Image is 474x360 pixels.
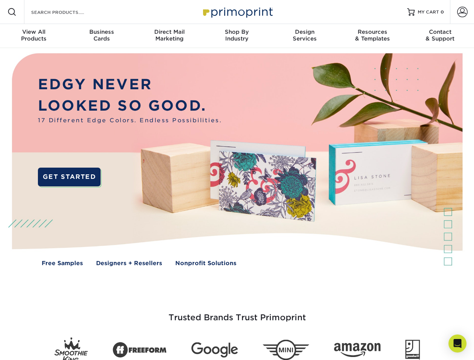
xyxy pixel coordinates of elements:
a: Contact& Support [406,24,474,48]
span: Business [68,28,135,35]
a: BusinessCards [68,24,135,48]
h3: Trusted Brands Trust Primoprint [18,295,457,331]
img: Google [191,342,238,358]
img: Primoprint [200,4,275,20]
img: Amazon [334,343,381,357]
div: & Templates [339,28,406,42]
span: 0 [441,9,444,15]
input: SEARCH PRODUCTS..... [30,7,104,16]
a: Nonprofit Solutions [175,259,236,268]
a: Direct MailMarketing [135,24,203,48]
a: GET STARTED [38,168,101,186]
span: Contact [406,28,474,35]
div: Industry [203,28,271,42]
div: Open Intercom Messenger [448,334,466,352]
span: Shop By [203,28,271,35]
img: Goodwill [405,340,420,360]
a: DesignServices [271,24,339,48]
span: MY CART [418,9,439,15]
span: Resources [339,28,406,35]
span: Design [271,28,339,35]
a: Shop ByIndustry [203,24,271,48]
a: Designers + Resellers [96,259,162,268]
span: Direct Mail [135,28,203,35]
div: Cards [68,28,135,42]
div: Services [271,28,339,42]
span: 17 Different Edge Colors. Endless Possibilities. [38,116,222,125]
p: EDGY NEVER [38,74,222,95]
p: LOOKED SO GOOD. [38,95,222,117]
div: & Support [406,28,474,42]
a: Free Samples [42,259,83,268]
div: Marketing [135,28,203,42]
iframe: Google Customer Reviews [2,337,64,357]
a: Resources& Templates [339,24,406,48]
